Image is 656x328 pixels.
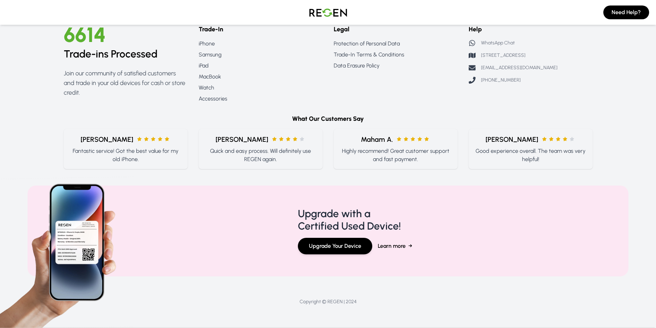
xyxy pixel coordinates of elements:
a: MacBook [199,73,323,81]
h6: Trade-In [199,24,323,34]
a: Trade-In Terms & Conditions [334,51,458,59]
p: Quick and easy process. Will definitely use REGEN again. [204,147,317,163]
button: Learn more→ [378,238,412,254]
span: [PERSON_NAME] [81,135,133,144]
h2: Trade-ins Processed [64,48,188,60]
span: Maham A. [361,135,393,144]
span: [PERSON_NAME] [216,135,268,144]
p: WhatsApp Chat [481,40,515,46]
span: → [408,242,412,250]
span: [PERSON_NAME] [486,135,538,144]
a: iPhone [199,40,323,48]
a: Samsung [199,51,323,59]
h6: Legal [334,24,458,34]
p: [PHONE_NUMBER] [481,77,521,84]
p: [EMAIL_ADDRESS][DOMAIN_NAME] [481,64,558,71]
h6: Help [469,24,593,34]
a: iPad [199,62,323,70]
p: Fantastic service! Got the best value for my old iPhone. [69,147,182,163]
p: Join our community of satisfied customers and trade in your old devices for cash or store credit. [64,68,188,97]
h6: What Our Customers Say [64,114,593,124]
a: Data Erasure Policy [334,62,458,70]
a: Protection of Personal Data [334,40,458,48]
p: Highly recommend! Great customer support and fast payment. [339,147,452,163]
a: Watch [199,84,323,92]
h4: Upgrade with a Certified Used Device! [298,208,401,232]
img: Logo [304,3,352,22]
p: Good experience overall. The team was very helpful! [474,147,587,163]
button: Need Help? [603,6,649,19]
span: Learn more [378,242,406,250]
p: Copyright © REGEN | 2024 [28,298,628,305]
p: [STREET_ADDRESS] [481,52,525,59]
span: 6614 [64,22,106,47]
button: Upgrade Your Device [298,238,372,254]
a: Accessories [199,95,323,103]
